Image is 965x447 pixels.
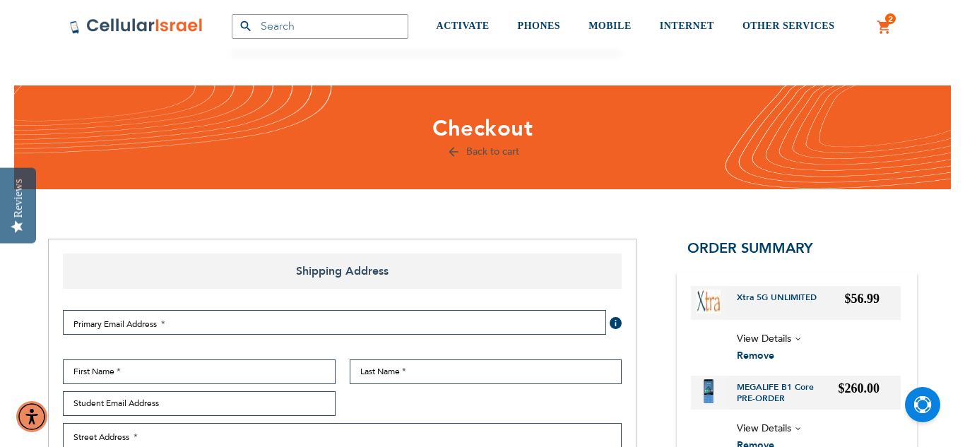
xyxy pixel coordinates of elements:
img: MEGALIFE B1 Core PRE-ORDER [704,379,714,403]
span: PHONES [518,20,561,31]
span: Checkout [432,114,533,143]
span: 2 [888,13,893,25]
img: Cellular Israel Logo [69,18,203,35]
a: MEGALIFE B1 Core PRE-ORDER [737,381,839,404]
span: MOBILE [588,20,632,31]
a: 2 [877,19,892,36]
img: Xtra 5G UNLIMITED [697,290,721,314]
span: View Details [737,422,791,435]
span: INTERNET [660,20,714,31]
span: $56.99 [845,292,880,306]
a: Xtra 5G UNLIMITED [737,292,827,314]
span: Shipping Address [63,254,622,289]
span: $260.00 [839,381,880,395]
div: Reviews [12,179,25,217]
div: Accessibility Menu [16,401,47,432]
span: View Details [737,332,791,345]
span: Order Summary [687,239,813,258]
span: OTHER SERVICES [742,20,835,31]
span: Remove [737,349,774,362]
a: Back to cart [446,145,519,158]
input: Search [232,14,408,39]
span: ACTIVATE [437,20,490,31]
